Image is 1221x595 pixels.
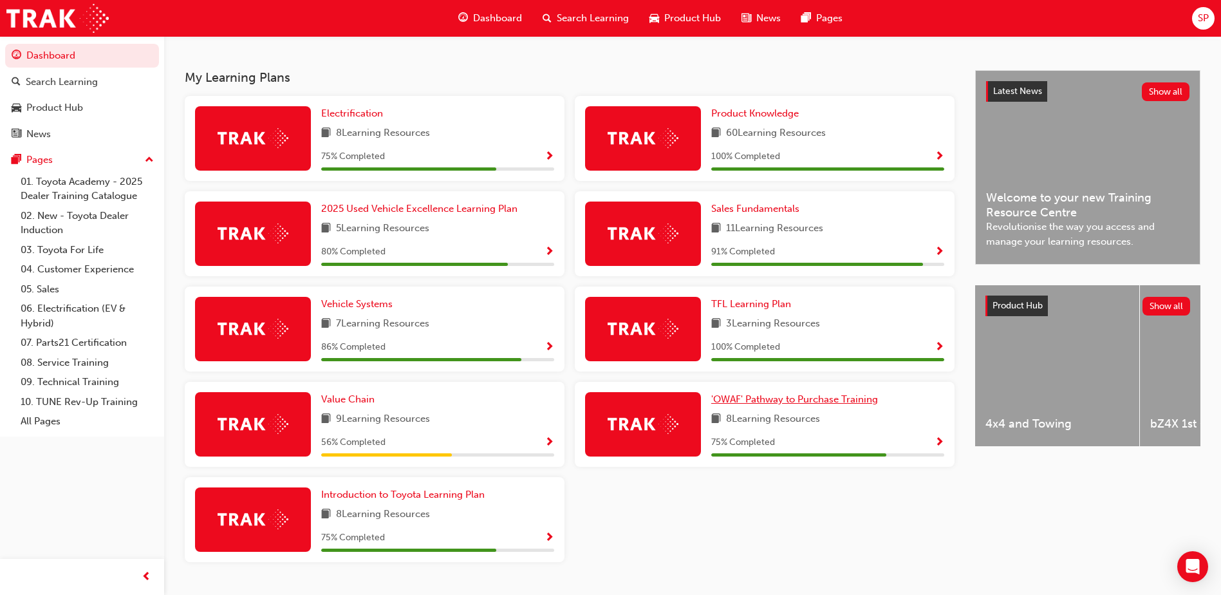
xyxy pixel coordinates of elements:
[15,279,159,299] a: 05. Sales
[726,411,820,428] span: 8 Learning Resources
[801,10,811,26] span: pages-icon
[545,530,554,546] button: Show Progress
[816,11,843,26] span: Pages
[608,128,678,148] img: Trak
[545,533,554,544] span: Show Progress
[26,127,51,142] div: News
[986,220,1189,249] span: Revolutionise the way you access and manage your learning resources.
[985,296,1190,316] a: Product HubShow all
[711,149,780,164] span: 100 % Completed
[1177,551,1208,582] div: Open Intercom Messenger
[545,149,554,165] button: Show Progress
[726,126,826,142] span: 60 Learning Resources
[321,108,383,119] span: Electrification
[15,411,159,431] a: All Pages
[711,392,883,407] a: 'OWAF' Pathway to Purchase Training
[935,437,944,449] span: Show Progress
[532,5,639,32] a: search-iconSearch Learning
[543,10,552,26] span: search-icon
[321,393,375,405] span: Value Chain
[545,244,554,260] button: Show Progress
[26,100,83,115] div: Product Hub
[321,245,386,260] span: 80 % Completed
[711,316,721,332] span: book-icon
[6,4,109,33] img: Trak
[12,77,21,88] span: search-icon
[142,569,151,585] span: prev-icon
[711,221,721,237] span: book-icon
[321,149,385,164] span: 75 % Completed
[12,155,21,166] span: pages-icon
[986,81,1189,102] a: Latest NewsShow all
[731,5,791,32] a: news-iconNews
[711,297,796,312] a: TFL Learning Plan
[711,126,721,142] span: book-icon
[545,247,554,258] span: Show Progress
[649,10,659,26] span: car-icon
[218,319,288,339] img: Trak
[15,206,159,240] a: 02. New - Toyota Dealer Induction
[1142,297,1191,316] button: Show all
[935,244,944,260] button: Show Progress
[321,531,385,545] span: 75 % Completed
[608,319,678,339] img: Trak
[15,172,159,206] a: 01. Toyota Academy - 2025 Dealer Training Catalogue
[448,5,532,32] a: guage-iconDashboard
[711,108,799,119] span: Product Knowledge
[15,372,159,392] a: 09. Technical Training
[5,96,159,120] a: Product Hub
[12,129,21,140] span: news-icon
[321,507,331,523] span: book-icon
[935,247,944,258] span: Show Progress
[15,299,159,333] a: 06. Electrification (EV & Hybrid)
[608,414,678,434] img: Trak
[664,11,721,26] span: Product Hub
[321,126,331,142] span: book-icon
[26,75,98,90] div: Search Learning
[711,202,805,216] a: Sales Fundamentals
[321,221,331,237] span: book-icon
[15,333,159,353] a: 07. Parts21 Certification
[5,122,159,146] a: News
[726,221,823,237] span: 11 Learning Resources
[711,245,775,260] span: 91 % Completed
[935,339,944,355] button: Show Progress
[545,437,554,449] span: Show Progress
[545,435,554,451] button: Show Progress
[458,10,468,26] span: guage-icon
[321,340,386,355] span: 86 % Completed
[545,339,554,355] button: Show Progress
[26,153,53,167] div: Pages
[985,417,1129,431] span: 4x4 and Towing
[12,50,21,62] span: guage-icon
[545,151,554,163] span: Show Progress
[935,151,944,163] span: Show Progress
[935,149,944,165] button: Show Progress
[935,435,944,451] button: Show Progress
[711,411,721,428] span: book-icon
[336,221,429,237] span: 5 Learning Resources
[726,316,820,332] span: 3 Learning Resources
[5,148,159,172] button: Pages
[218,128,288,148] img: Trak
[935,342,944,354] span: Show Progress
[321,202,523,216] a: 2025 Used Vehicle Excellence Learning Plan
[321,106,388,121] a: Electrification
[218,509,288,529] img: Trak
[993,300,1043,311] span: Product Hub
[608,223,678,243] img: Trak
[756,11,781,26] span: News
[15,392,159,412] a: 10. TUNE Rev-Up Training
[321,411,331,428] span: book-icon
[5,70,159,94] a: Search Learning
[321,316,331,332] span: book-icon
[5,44,159,68] a: Dashboard
[711,106,804,121] a: Product Knowledge
[15,353,159,373] a: 08. Service Training
[975,70,1200,265] a: Latest NewsShow allWelcome to your new Training Resource CentreRevolutionise the way you access a...
[1198,11,1209,26] span: SP
[993,86,1042,97] span: Latest News
[711,435,775,450] span: 75 % Completed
